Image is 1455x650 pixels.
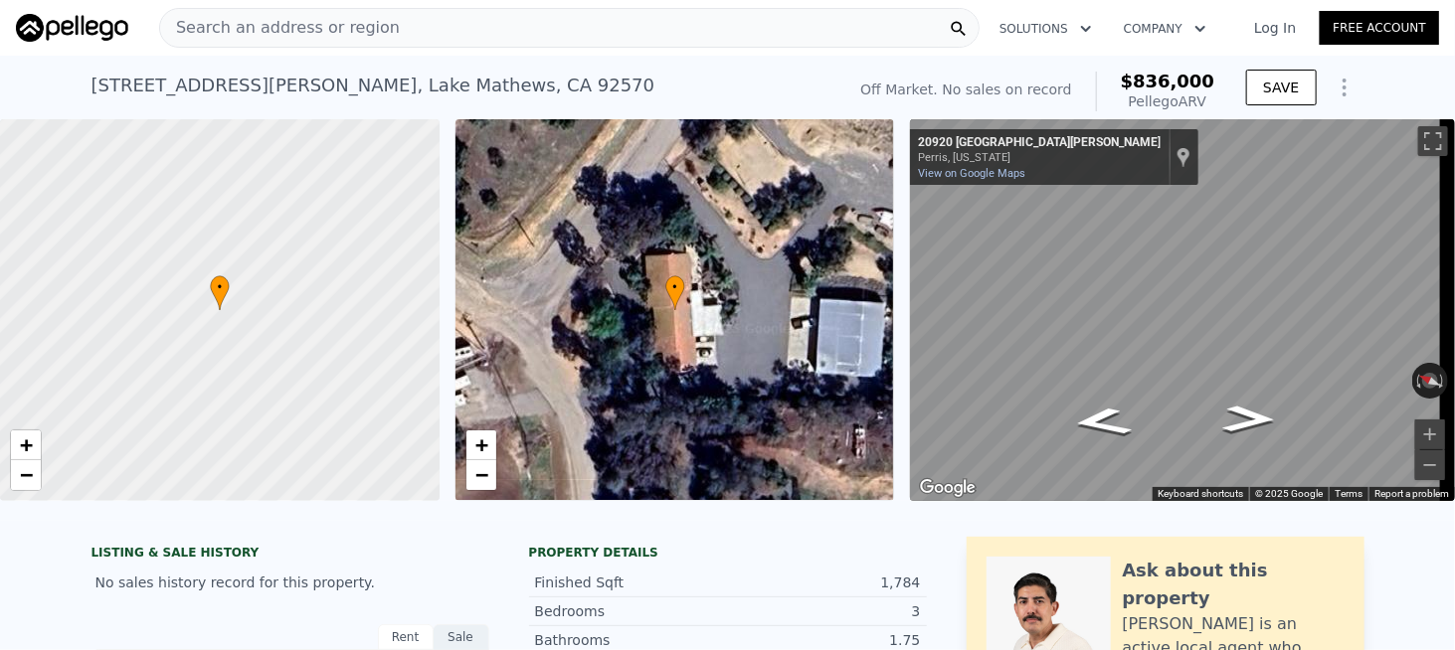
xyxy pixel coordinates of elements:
[1325,68,1364,107] button: Show Options
[1418,126,1448,156] button: Toggle fullscreen view
[474,462,487,487] span: −
[1246,70,1316,105] button: SAVE
[918,151,1161,164] div: Perris, [US_STATE]
[915,475,981,501] a: Open this area in Google Maps (opens a new window)
[11,460,41,490] a: Zoom out
[16,14,128,42] img: Pellego
[1121,91,1215,111] div: Pellego ARV
[1412,363,1423,399] button: Rotate counterclockwise
[20,462,33,487] span: −
[1335,488,1363,499] a: Terms (opens in new tab)
[1320,11,1439,45] a: Free Account
[210,278,230,296] span: •
[728,630,921,650] div: 1.75
[1200,400,1299,439] path: Go South, Villa Knoll Dr
[1415,419,1445,449] button: Zoom in
[728,572,921,592] div: 1,784
[728,601,921,621] div: 3
[910,119,1455,501] div: Street View
[91,545,489,565] div: LISTING & SALE HISTORY
[915,475,981,501] img: Google
[160,16,400,40] span: Search an address or region
[20,432,33,457] span: +
[466,430,496,460] a: Zoom in
[1230,18,1320,38] a: Log In
[1438,363,1449,399] button: Rotate clockwise
[1123,557,1345,612] div: Ask about this property
[984,11,1108,47] button: Solutions
[535,630,728,650] div: Bathrooms
[378,624,434,650] div: Rent
[860,80,1071,99] div: Off Market. No sales on record
[918,135,1161,151] div: 20920 [GEOGRAPHIC_DATA][PERSON_NAME]
[1374,488,1449,499] a: Report a problem
[1411,367,1450,396] button: Reset the view
[535,601,728,621] div: Bedrooms
[91,565,489,600] div: No sales history record for this property.
[1108,11,1222,47] button: Company
[910,119,1455,501] div: Map
[1177,146,1190,168] a: Show location on map
[474,432,487,457] span: +
[210,275,230,310] div: •
[1158,487,1243,501] button: Keyboard shortcuts
[1415,450,1445,480] button: Zoom out
[91,72,655,99] div: [STREET_ADDRESS][PERSON_NAME] , Lake Mathews , CA 92570
[1046,401,1158,443] path: Go Northwest, Villa Knoll Dr
[918,167,1025,180] a: View on Google Maps
[466,460,496,490] a: Zoom out
[665,278,685,296] span: •
[11,430,41,460] a: Zoom in
[665,275,685,310] div: •
[535,572,728,592] div: Finished Sqft
[1121,71,1215,91] span: $836,000
[529,545,927,561] div: Property details
[1255,488,1323,499] span: © 2025 Google
[434,624,489,650] div: Sale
